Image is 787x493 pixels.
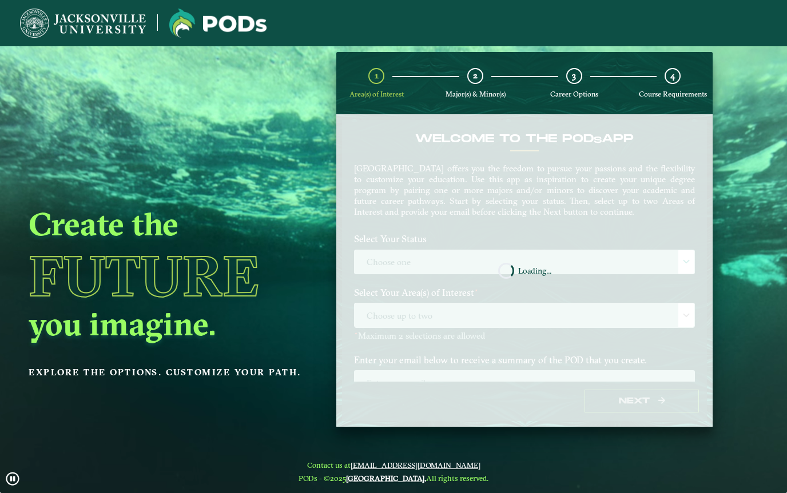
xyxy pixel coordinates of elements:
h1: Future [29,248,310,304]
span: PODs - ©2025 All rights reserved. [299,474,488,483]
span: Contact us at [299,460,488,470]
a: [EMAIL_ADDRESS][DOMAIN_NAME] [351,460,480,470]
h2: you imagine. [29,304,310,344]
span: 4 [670,70,675,81]
img: Jacksonville University logo [20,9,146,38]
span: Loading... [518,267,551,275]
a: [GEOGRAPHIC_DATA]. [346,474,426,483]
p: Explore the options. Customize your path. [29,364,310,381]
span: Area(s) of Interest [349,90,404,98]
span: 3 [572,70,576,81]
span: 2 [473,70,478,81]
span: Career Options [550,90,598,98]
span: Major(s) & Minor(s) [446,90,506,98]
img: Jacksonville University logo [169,9,267,38]
span: 1 [375,70,379,81]
h2: Create the [29,204,310,244]
span: Course Requirements [639,90,707,98]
